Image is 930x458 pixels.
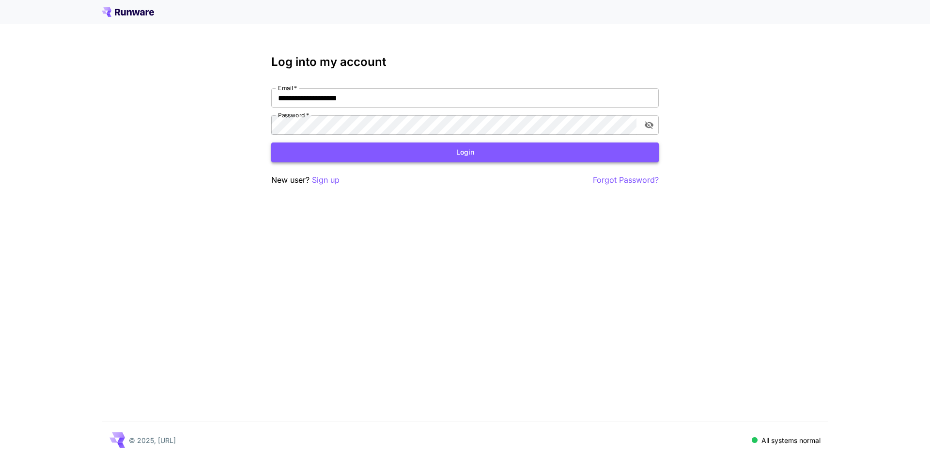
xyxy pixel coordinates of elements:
button: Login [271,142,659,162]
p: All systems normal [761,435,821,445]
button: Sign up [312,174,340,186]
button: toggle password visibility [640,116,658,134]
h3: Log into my account [271,55,659,69]
label: Password [278,111,309,119]
p: New user? [271,174,340,186]
button: Forgot Password? [593,174,659,186]
p: © 2025, [URL] [129,435,176,445]
label: Email [278,84,297,92]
